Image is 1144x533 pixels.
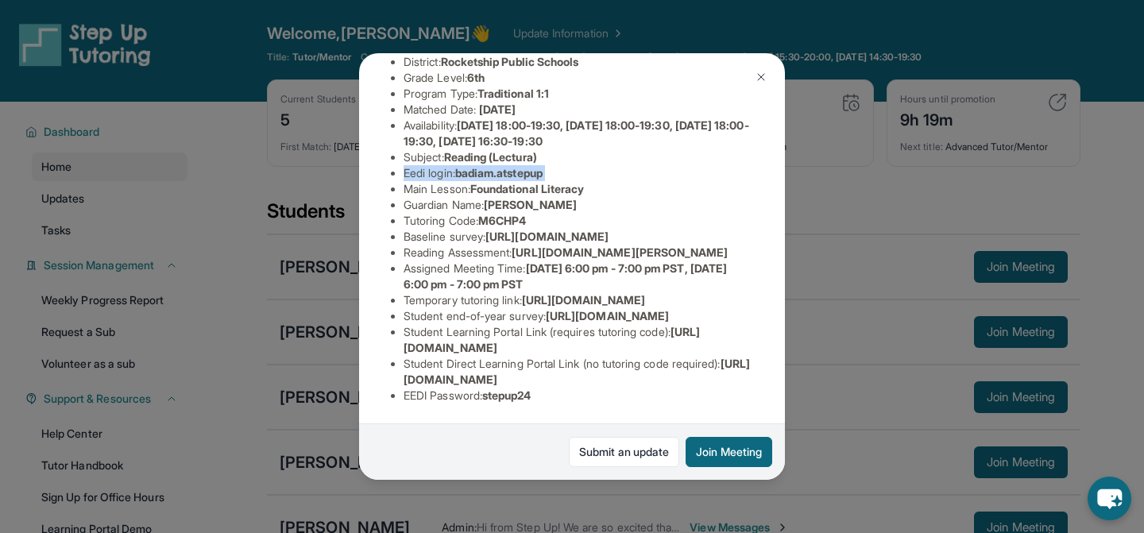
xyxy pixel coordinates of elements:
img: Close Icon [755,71,767,83]
li: Matched Date: [404,102,753,118]
span: [DATE] 6:00 pm - 7:00 pm PST, [DATE] 6:00 pm - 7:00 pm PST [404,261,727,291]
span: Rocketship Public Schools [441,55,579,68]
span: Traditional 1:1 [477,87,549,100]
li: Temporary tutoring link : [404,292,753,308]
li: EEDI Password : [404,388,753,404]
a: Submit an update [569,437,679,467]
button: Join Meeting [686,437,772,467]
span: [PERSON_NAME] [484,198,577,211]
button: chat-button [1088,477,1131,520]
li: Tutoring Code : [404,213,753,229]
li: Assigned Meeting Time : [404,261,753,292]
li: Guardian Name : [404,197,753,213]
span: stepup24 [482,388,531,402]
li: Program Type: [404,86,753,102]
li: Subject : [404,149,753,165]
li: Student end-of-year survey : [404,308,753,324]
li: Main Lesson : [404,181,753,197]
span: [DATE] [479,102,516,116]
li: Student Direct Learning Portal Link (no tutoring code required) : [404,356,753,388]
span: badiam.atstepup [455,166,543,180]
span: [URL][DOMAIN_NAME][PERSON_NAME] [512,245,728,259]
li: Baseline survey : [404,229,753,245]
li: Student Learning Portal Link (requires tutoring code) : [404,324,753,356]
li: District: [404,54,753,70]
span: Foundational Literacy [470,182,584,195]
span: [URL][DOMAIN_NAME] [522,293,645,307]
span: Reading (Lectura) [444,150,537,164]
span: [URL][DOMAIN_NAME] [546,309,669,323]
li: Availability: [404,118,753,149]
span: 6th [467,71,485,84]
span: [URL][DOMAIN_NAME] [485,230,609,243]
li: Grade Level: [404,70,753,86]
span: [DATE] 18:00-19:30, [DATE] 18:00-19:30, [DATE] 18:00-19:30, [DATE] 16:30-19:30 [404,118,749,148]
li: Reading Assessment : [404,245,753,261]
span: M6CHP4 [478,214,526,227]
li: Eedi login : [404,165,753,181]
